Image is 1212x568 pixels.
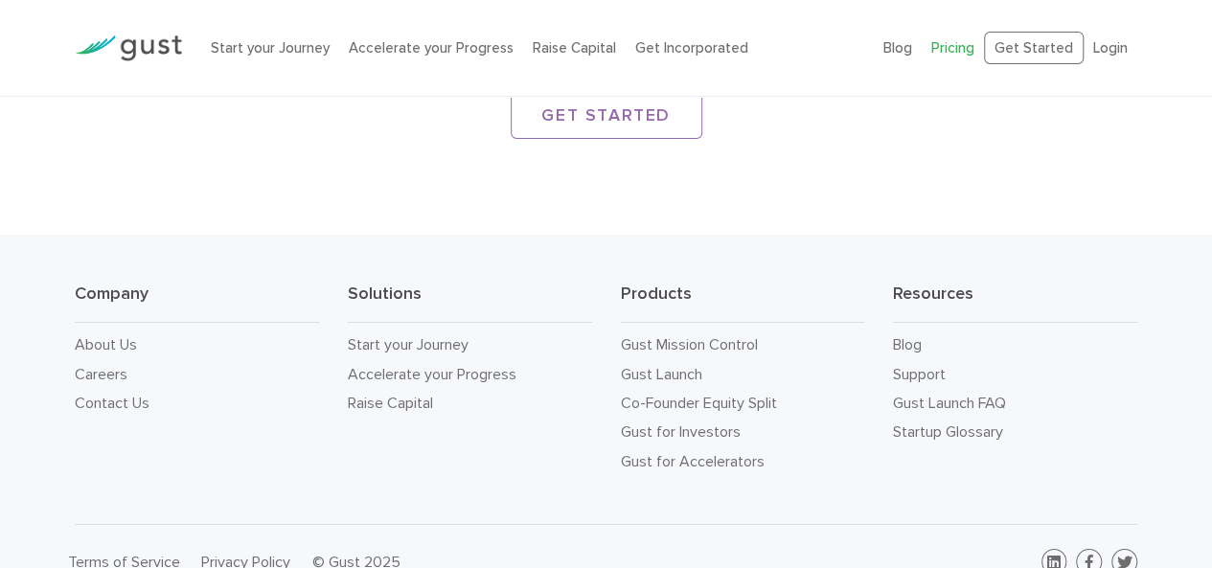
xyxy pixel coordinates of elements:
a: Gust Launch FAQ [893,394,1006,412]
a: Support [893,365,946,383]
a: Careers [75,365,127,383]
a: Login [1093,39,1128,57]
a: Gust Mission Control [621,335,758,353]
h3: Resources [893,283,1137,323]
a: Blog [893,335,922,353]
a: Start your Journey [348,335,469,353]
h3: Solutions [348,283,592,323]
a: Get Incorporated [635,39,748,57]
a: About Us [75,335,137,353]
a: GET STARTED [511,91,702,139]
a: Gust for Investors [621,422,741,441]
a: Gust Launch [621,365,702,383]
a: Start your Journey [211,39,330,57]
a: Accelerate your Progress [349,39,514,57]
a: Get Started [984,32,1084,65]
img: Gust Logo [75,35,182,61]
a: Contact Us [75,394,149,412]
a: Accelerate your Progress [348,365,516,383]
a: Co-Founder Equity Split [621,394,777,412]
a: Startup Glossary [893,422,1003,441]
a: Gust for Accelerators [621,452,765,470]
h3: Products [621,283,865,323]
h3: Company [75,283,319,323]
a: Pricing [931,39,974,57]
a: Raise Capital [533,39,616,57]
a: Blog [883,39,912,57]
a: Raise Capital [348,394,433,412]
